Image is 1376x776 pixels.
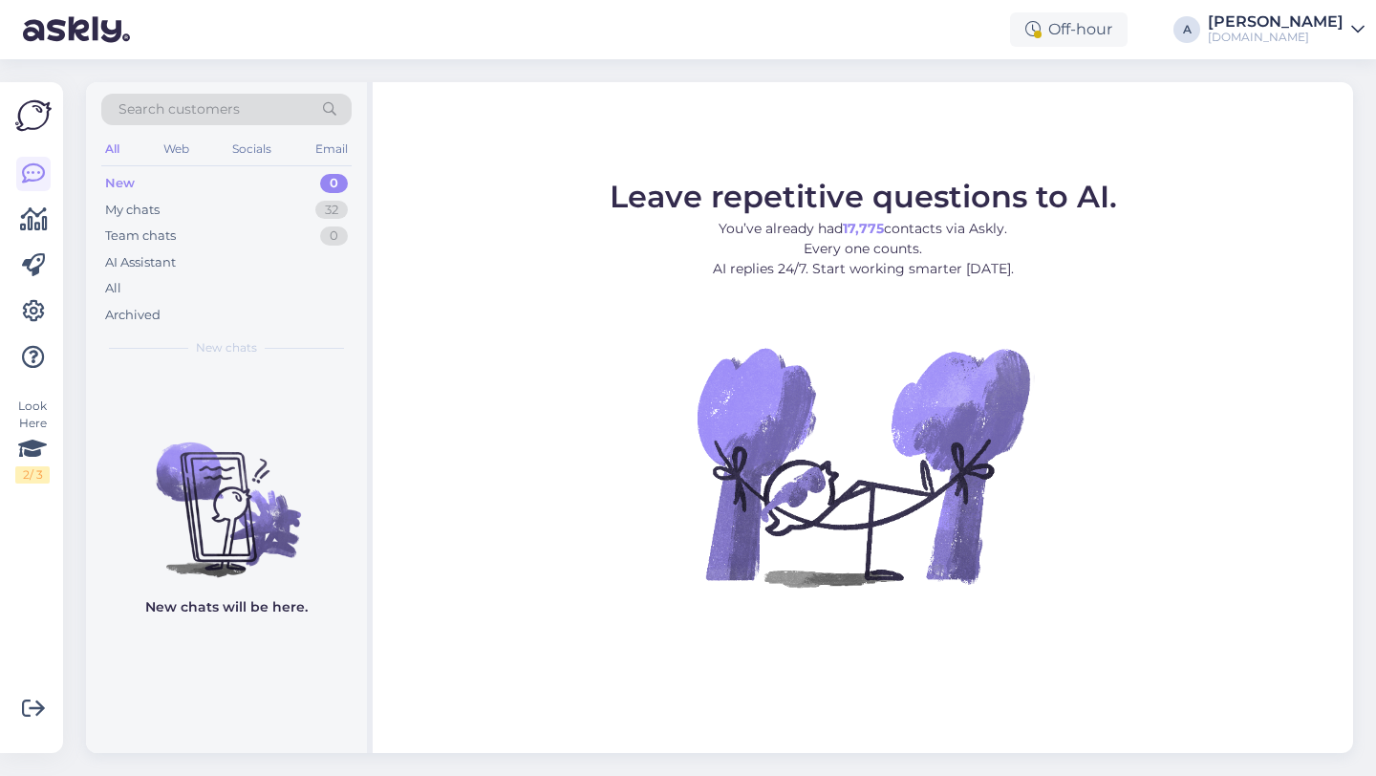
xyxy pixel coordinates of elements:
[320,226,348,246] div: 0
[228,137,275,162] div: Socials
[118,99,240,119] span: Search customers
[105,174,135,193] div: New
[315,201,348,220] div: 32
[1208,14,1365,45] a: [PERSON_NAME][DOMAIN_NAME]
[1010,12,1128,47] div: Off-hour
[610,178,1117,215] span: Leave repetitive questions to AI.
[1173,16,1200,43] div: A
[312,137,352,162] div: Email
[196,339,257,356] span: New chats
[610,219,1117,279] p: You’ve already had contacts via Askly. Every one counts. AI replies 24/7. Start working smarter [...
[843,220,884,237] b: 17,775
[1208,30,1344,45] div: [DOMAIN_NAME]
[15,466,50,484] div: 2 / 3
[86,408,367,580] img: No chats
[105,253,176,272] div: AI Assistant
[101,137,123,162] div: All
[320,174,348,193] div: 0
[145,597,308,617] p: New chats will be here.
[105,279,121,298] div: All
[105,201,160,220] div: My chats
[160,137,193,162] div: Web
[105,306,161,325] div: Archived
[1208,14,1344,30] div: [PERSON_NAME]
[15,97,52,134] img: Askly Logo
[15,398,50,484] div: Look Here
[691,294,1035,638] img: No Chat active
[105,226,176,246] div: Team chats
